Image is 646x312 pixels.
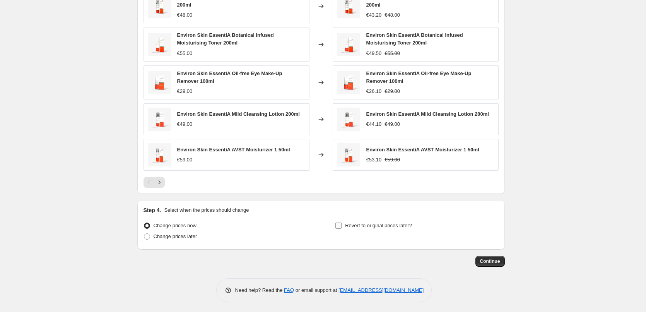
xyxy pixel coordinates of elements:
img: environ-skin-essentia-oil-free-eye-make-up-remover-100ml-393047_80x.jpg [337,71,360,94]
span: €53.10 [366,157,382,163]
span: €44.10 [366,121,382,127]
span: Revert to original prices later? [345,223,412,228]
span: Environ Skin EssentiA Mild Cleansing Lotion 200ml [177,111,300,117]
a: [EMAIL_ADDRESS][DOMAIN_NAME] [338,287,424,293]
span: Continue [480,258,500,264]
img: environ-skin-essentia-mild-cleansing-lotion-200ml-345878_80x.jpg [337,108,360,131]
nav: Pagination [144,177,165,188]
span: Need help? Read the [235,287,284,293]
span: Change prices later [154,233,197,239]
img: environ-skin-essentia-botanical-infused-moisturising-toner-200ml-931156_80x.jpg [148,33,171,56]
a: FAQ [284,287,294,293]
span: or email support at [294,287,338,293]
button: Continue [475,256,505,267]
span: €55.00 [177,50,193,56]
span: Change prices now [154,223,197,228]
h2: Step 4. [144,206,161,214]
span: €48.00 [385,12,400,18]
span: Environ Skin EssentiA AVST Moisturizer 1 50ml [177,147,290,153]
span: Environ Skin EssentiA AVST Moisturizer 1 50ml [366,147,479,153]
span: €49.00 [177,121,193,127]
span: €29.00 [385,88,400,94]
span: €49.00 [385,121,400,127]
button: Next [154,177,165,188]
span: Environ Skin EssentiA Mild Cleansing Lotion 200ml [366,111,489,117]
img: environ-skin-essentia-botanical-infused-moisturising-toner-200ml-931156_80x.jpg [337,33,360,56]
span: €59.00 [385,157,400,163]
span: Environ Skin EssentiA Botanical Infused Moisturising Toner 200ml [366,32,463,46]
span: €48.00 [177,12,193,18]
span: Environ Skin EssentiA Oil-free Eye Make-Up Remover 100ml [177,70,282,84]
span: €43.20 [366,12,382,18]
span: €59.00 [177,157,193,163]
img: environ-skin-essentia-mild-cleansing-lotion-200ml-345878_80x.jpg [148,108,171,131]
img: environ-skin-essentia-oil-free-eye-make-up-remover-100ml-393047_80x.jpg [148,71,171,94]
span: €49.50 [366,50,382,56]
span: Environ Skin EssentiA Oil-free Eye Make-Up Remover 100ml [366,70,472,84]
span: €29.00 [177,88,193,94]
img: environ-skin-essentia-avst-moisturizer-1-50ml-530682_80x.jpg [148,143,171,166]
img: environ-skin-essentia-avst-moisturizer-1-50ml-530682_80x.jpg [337,143,360,166]
p: Select when the prices should change [164,206,249,214]
span: €26.10 [366,88,382,94]
span: €55.00 [385,50,400,56]
span: Environ Skin EssentiA Botanical Infused Moisturising Toner 200ml [177,32,274,46]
